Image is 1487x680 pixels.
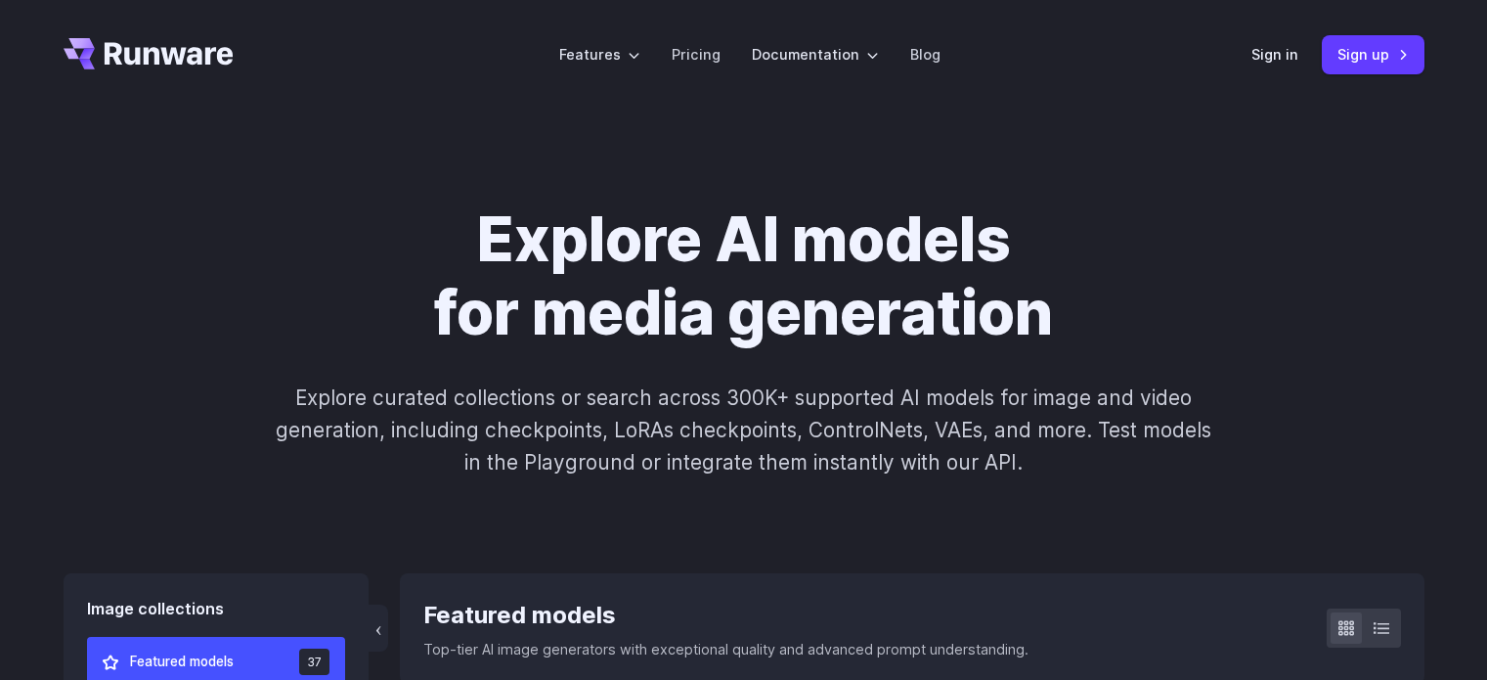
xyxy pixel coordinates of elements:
a: Blog [910,43,940,66]
div: Featured models [423,597,1028,634]
p: Explore curated collections or search across 300K+ supported AI models for image and video genera... [267,382,1219,479]
a: Go to / [64,38,234,69]
h1: Explore AI models for media generation [199,204,1289,350]
a: Sign in [1251,43,1298,66]
a: Pricing [672,43,721,66]
label: Features [559,43,640,66]
p: Top-tier AI image generators with exceptional quality and advanced prompt understanding. [423,638,1028,660]
a: Sign up [1322,35,1424,73]
span: 37 [299,649,329,675]
button: ‹ [369,605,388,652]
div: Image collections [87,597,346,622]
span: Featured models [130,652,234,673]
label: Documentation [752,43,879,66]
